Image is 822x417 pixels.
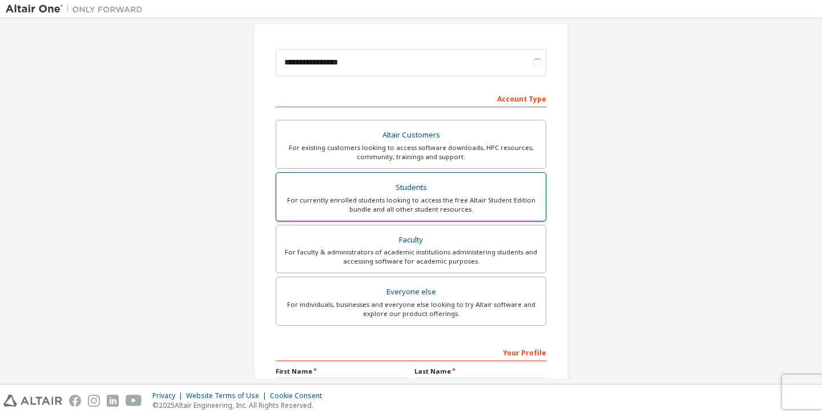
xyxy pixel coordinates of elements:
div: Account Type [276,89,546,107]
img: instagram.svg [88,395,100,407]
img: altair_logo.svg [3,395,62,407]
div: Cookie Consent [270,391,329,400]
div: Everyone else [283,284,539,300]
div: For existing customers looking to access software downloads, HPC resources, community, trainings ... [283,143,539,161]
label: First Name [276,367,408,376]
div: For faculty & administrators of academic institutions administering students and accessing softwa... [283,248,539,266]
p: © 2025 Altair Engineering, Inc. All Rights Reserved. [152,400,329,410]
img: facebook.svg [69,395,81,407]
div: Your Profile [276,343,546,361]
div: Altair Customers [283,127,539,143]
div: Privacy [152,391,186,400]
img: youtube.svg [126,395,142,407]
div: Students [283,180,539,196]
div: Faculty [283,232,539,248]
div: Website Terms of Use [186,391,270,400]
div: For currently enrolled students looking to access the free Altair Student Edition bundle and all ... [283,196,539,214]
label: Last Name [414,367,546,376]
img: linkedin.svg [107,395,119,407]
div: For individuals, businesses and everyone else looking to try Altair software and explore our prod... [283,300,539,318]
img: Altair One [6,3,148,15]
